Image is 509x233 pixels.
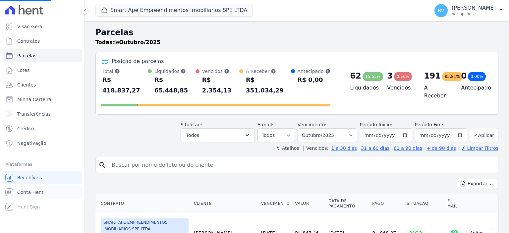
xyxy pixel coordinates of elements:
th: Cliente [191,194,258,213]
a: Minha Carteira [3,93,82,106]
label: Vencimento: [298,122,326,127]
span: Negativação [17,140,46,146]
div: R$ 418.837,27 [102,75,148,96]
a: Lotes [3,64,82,77]
a: 1 a 30 dias [331,146,357,151]
label: Período Fim: [415,121,467,128]
button: Exportar [457,179,498,189]
p: de [95,38,160,46]
h4: Vencidos [387,84,414,92]
h2: Parcelas [95,27,498,38]
div: 83,81% [442,72,463,81]
span: Recebíveis [17,174,42,181]
div: R$ 65.448,85 [154,75,196,96]
span: Conta Hent [17,189,43,196]
strong: Todas [95,39,113,45]
th: Situação [404,194,445,213]
div: Vencidos [202,68,239,75]
label: Situação: [181,122,202,127]
p: [PERSON_NAME] [452,5,496,11]
span: Visão Geral [17,23,44,30]
strong: Outubro/2025 [119,39,161,45]
i: search [98,161,106,169]
span: RV [438,8,444,13]
div: 0,00% [468,72,486,81]
span: Parcelas [17,52,36,59]
h4: Antecipado [461,84,487,92]
div: Plataformas [5,160,79,168]
span: Todos [186,131,199,139]
label: ↯ Atalhos [276,146,299,151]
a: Negativação [3,137,82,150]
a: 31 a 60 dias [361,146,389,151]
input: Buscar por nome do lote ou do cliente [108,158,495,172]
div: 3 [387,71,393,81]
a: Transferências [3,107,82,121]
div: 0 [461,71,467,81]
a: Contratos [3,34,82,48]
div: A Receber [246,68,291,75]
button: Aplicar [470,128,498,142]
label: E-mail: [257,122,274,127]
div: 15,63% [363,72,383,81]
div: Total [102,68,148,75]
a: Conta Hent [3,186,82,199]
h4: Liquidados [350,84,377,92]
p: Ver opções [452,11,496,17]
label: Vencidos: [303,146,328,151]
div: 62 [350,71,361,81]
a: Visão Geral [3,20,82,33]
div: 191 [424,71,441,81]
span: Minha Carteira [17,96,51,103]
div: Liquidados [154,68,196,75]
a: 61 a 90 dias [394,146,422,151]
div: R$ 2.354,13 [202,75,239,96]
th: Valor [292,194,326,213]
div: Posição de parcelas [112,57,164,65]
a: Crédito [3,122,82,135]
button: RV [PERSON_NAME] Ver opções [429,1,509,20]
span: SMART APE EMPREENDIMENTOS IMOBILIARIOS SPE LTDA [101,218,189,233]
div: R$ 351.034,29 [246,75,291,96]
th: Contrato [95,194,191,213]
h4: A Receber [424,84,451,100]
a: Recebíveis [3,171,82,184]
div: R$ 0,00 [298,75,330,85]
a: + de 90 dias [426,146,456,151]
th: E-mail [445,194,464,213]
span: Clientes [17,82,36,88]
th: Data de Pagamento [326,194,369,213]
a: Clientes [3,78,82,91]
th: Pago [369,194,404,213]
button: Todos [181,128,255,142]
span: Contratos [17,38,40,44]
span: Transferências [17,111,51,117]
a: Parcelas [3,49,82,62]
span: Lotes [17,67,30,74]
a: ✗ Limpar Filtros [459,146,498,151]
div: 0,56% [394,72,412,81]
span: Crédito [17,125,34,132]
button: Smart Ape Empreendimentos Imobiliarios SPE LTDA [95,4,253,17]
label: Período Inicío: [360,122,392,127]
div: Antecipado [298,68,330,75]
th: Vencimento [258,194,292,213]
